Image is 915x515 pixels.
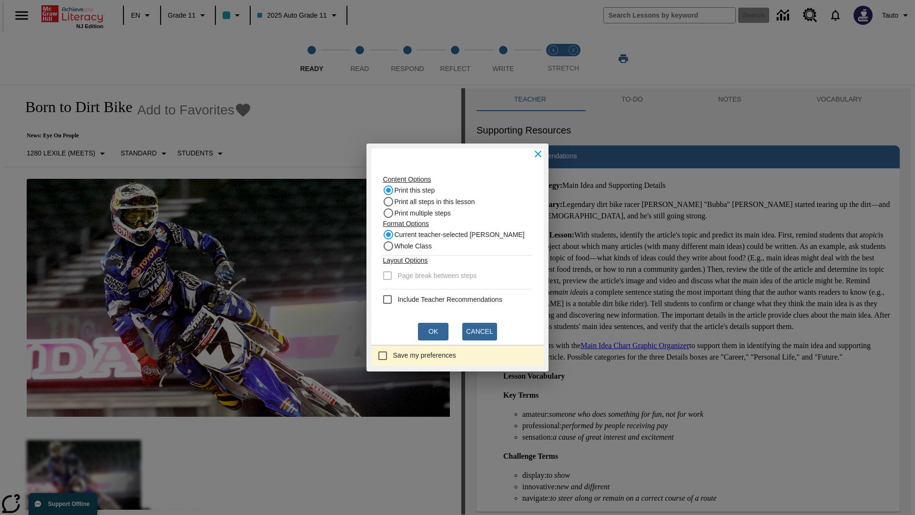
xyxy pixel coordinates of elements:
[394,241,432,251] span: Whole Class
[383,256,532,266] p: Layout Options
[528,144,549,165] button: Close
[397,295,502,305] span: Include Teacher Recommendations
[394,230,524,240] span: Current teacher-selected [PERSON_NAME]
[394,185,435,196] span: Print this step
[397,271,477,281] span: Page break between steps
[394,197,475,207] span: Print all steps in this lesson
[418,323,448,340] button: Ok, Will open in new browser window or tab
[462,323,497,340] button: Cancel
[383,219,532,229] p: Format Options
[394,208,450,218] span: Print multiple steps
[393,350,456,360] span: Save my preferences
[383,175,532,185] p: Content Options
